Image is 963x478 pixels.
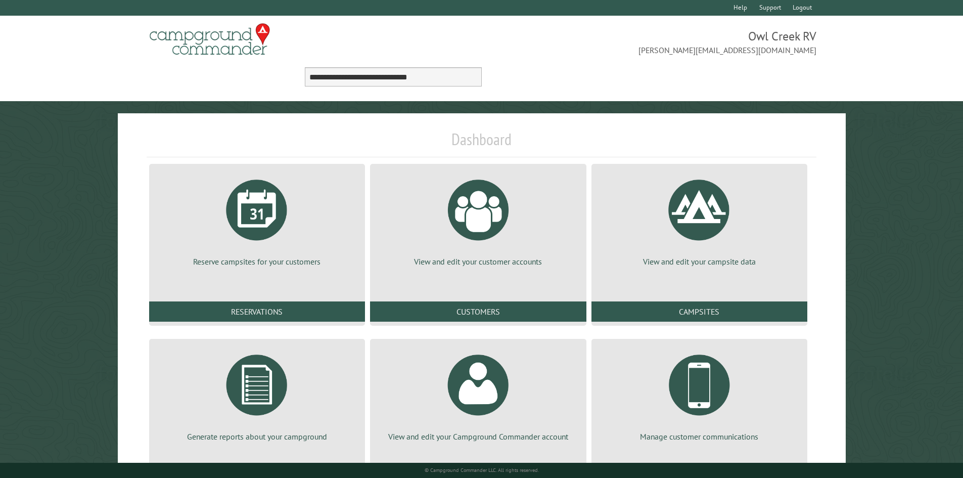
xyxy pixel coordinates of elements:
p: Manage customer communications [604,431,795,442]
p: View and edit your Campground Commander account [382,431,574,442]
a: View and edit your campsite data [604,172,795,267]
p: Generate reports about your campground [161,431,353,442]
p: View and edit your campsite data [604,256,795,267]
a: Customers [370,301,586,322]
a: Manage customer communications [604,347,795,442]
a: View and edit your customer accounts [382,172,574,267]
a: View and edit your Campground Commander account [382,347,574,442]
p: View and edit your customer accounts [382,256,574,267]
small: © Campground Commander LLC. All rights reserved. [425,467,539,473]
h1: Dashboard [147,129,817,157]
a: Campsites [591,301,807,322]
a: Reservations [149,301,365,322]
p: Reserve campsites for your customers [161,256,353,267]
a: Generate reports about your campground [161,347,353,442]
a: Reserve campsites for your customers [161,172,353,267]
span: Owl Creek RV [PERSON_NAME][EMAIL_ADDRESS][DOMAIN_NAME] [482,28,817,56]
img: Campground Commander [147,20,273,59]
